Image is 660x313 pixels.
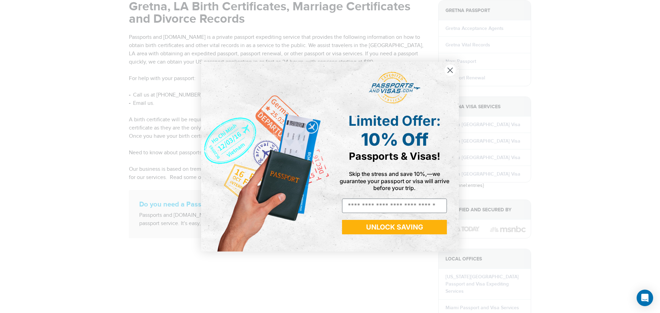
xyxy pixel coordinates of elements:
div: Open Intercom Messenger [637,290,653,306]
span: Passports & Visas! [349,150,440,162]
button: UNLOCK SAVING [342,220,447,234]
img: passports and visas [369,72,420,104]
img: de9cda0d-0715-46ca-9a25-073762a91ba7.png [201,62,330,251]
span: Limited Offer: [349,112,441,129]
button: Close dialog [444,64,456,76]
span: 10% Off [361,129,428,150]
span: Skip the stress and save 10%,—we guarantee your passport or visa will arrive before your trip. [340,170,449,191]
